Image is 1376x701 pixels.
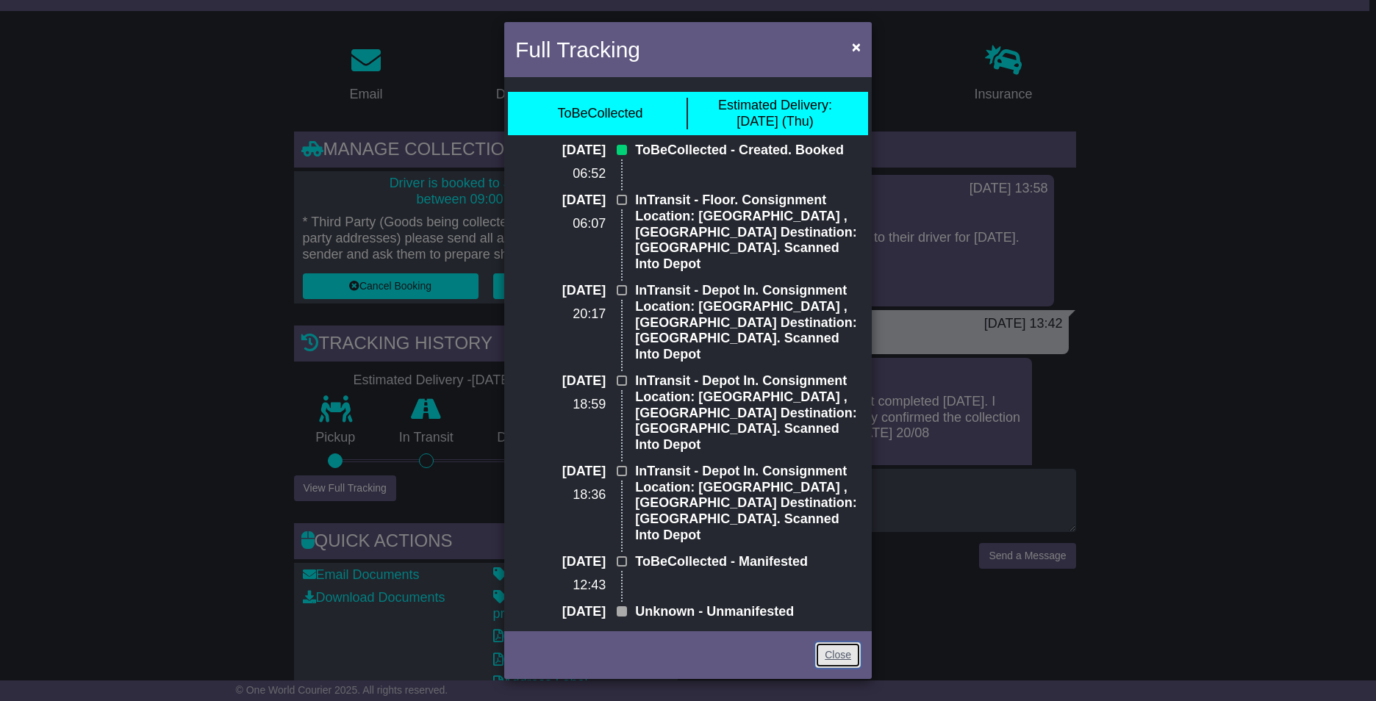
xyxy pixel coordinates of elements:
[515,604,606,620] p: [DATE]
[635,604,861,620] p: Unknown - Unmanifested
[515,397,606,413] p: 18:59
[515,554,606,570] p: [DATE]
[515,166,606,182] p: 06:52
[718,98,832,112] span: Estimated Delivery:
[635,373,861,453] p: InTransit - Depot In. Consignment Location: [GEOGRAPHIC_DATA] , [GEOGRAPHIC_DATA] Destination: [G...
[635,193,861,272] p: InTransit - Floor. Consignment Location: [GEOGRAPHIC_DATA] , [GEOGRAPHIC_DATA] Destination: [GEOG...
[515,487,606,503] p: 18:36
[635,554,861,570] p: ToBeCollected - Manifested
[557,106,642,122] div: ToBeCollected
[515,143,606,159] p: [DATE]
[515,216,606,232] p: 06:07
[515,464,606,480] p: [DATE]
[635,464,861,543] p: InTransit - Depot In. Consignment Location: [GEOGRAPHIC_DATA] , [GEOGRAPHIC_DATA] Destination: [G...
[515,306,606,323] p: 20:17
[515,373,606,389] p: [DATE]
[515,193,606,209] p: [DATE]
[515,283,606,299] p: [DATE]
[635,283,861,362] p: InTransit - Depot In. Consignment Location: [GEOGRAPHIC_DATA] , [GEOGRAPHIC_DATA] Destination: [G...
[515,578,606,594] p: 12:43
[515,33,640,66] h4: Full Tracking
[815,642,861,668] a: Close
[635,143,861,159] p: ToBeCollected - Created. Booked
[845,32,868,62] button: Close
[718,98,832,129] div: [DATE] (Thu)
[852,38,861,55] span: ×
